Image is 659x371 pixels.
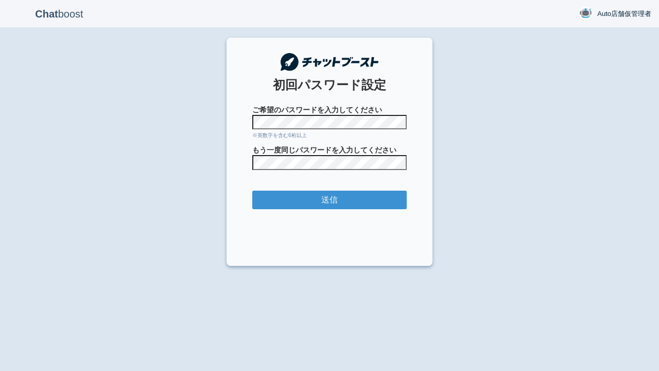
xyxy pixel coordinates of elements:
[281,53,378,71] img: チャットブースト
[8,1,111,27] p: boost
[252,132,407,139] div: ※英数字を含む6桁以上
[597,9,651,19] span: Auto店舗仮管理者
[35,8,58,20] b: Chat
[579,7,592,20] img: User Image
[252,76,407,94] div: 初回パスワード設定
[252,105,407,115] span: ご希望のパスワードを入力してください
[252,191,407,210] input: 送信
[252,145,407,155] span: もう一度同じパスワードを入力してください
